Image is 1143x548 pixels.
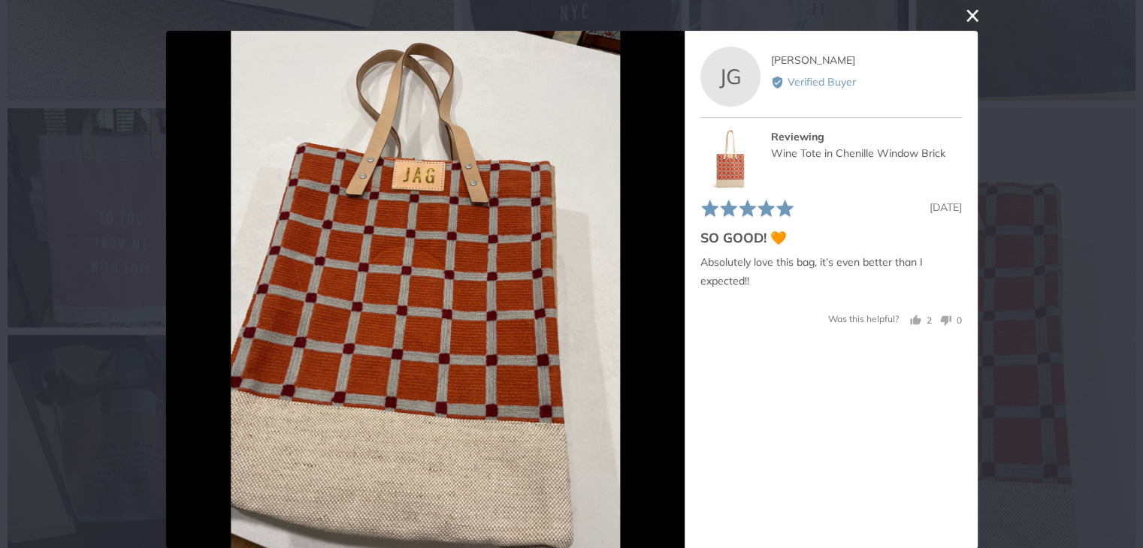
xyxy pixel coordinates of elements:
[770,53,854,67] span: [PERSON_NAME]
[934,312,962,327] button: No
[963,6,981,24] button: close this modal window
[700,128,760,188] img: Wine Tote in Chenille Window Brick
[770,74,961,90] div: Verified Buyer
[910,312,932,327] button: Yes
[700,252,962,290] p: Absolutely love this bag, it’s even better than I expected!!
[700,47,760,107] div: JG
[700,227,962,246] h2: SO GOOD! 🧡
[770,145,961,161] div: Wine Tote in Chenille Window Brick
[770,128,961,144] div: Reviewing
[828,313,899,324] span: Was this helpful?
[930,200,962,213] span: [DATE]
